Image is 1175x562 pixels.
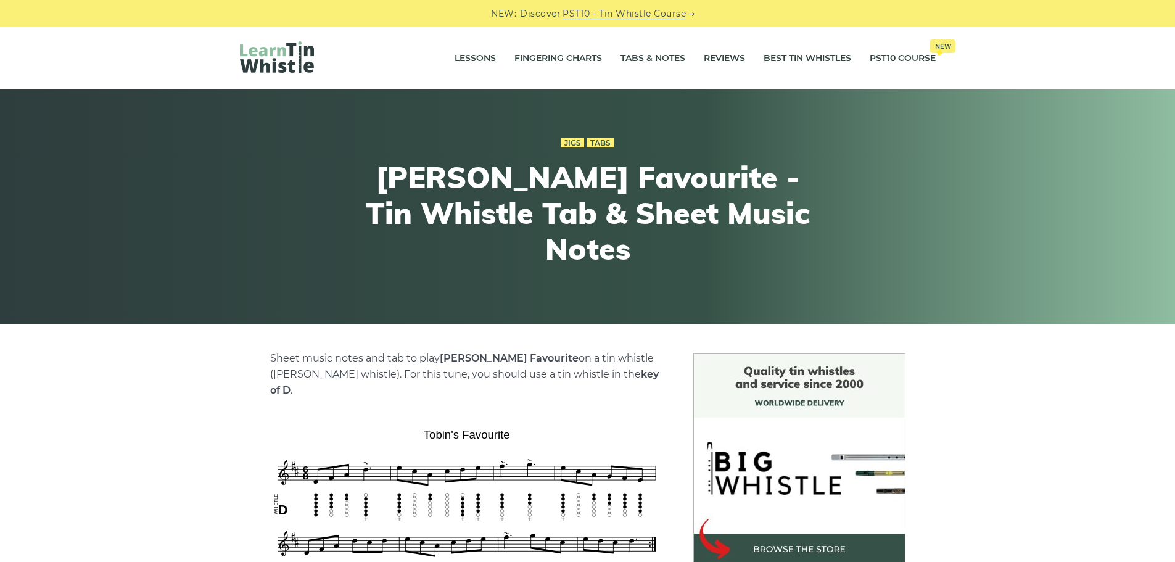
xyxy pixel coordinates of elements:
span: New [930,39,955,53]
a: Tabs [587,138,614,148]
a: Lessons [455,43,496,74]
a: Tabs & Notes [620,43,685,74]
a: Fingering Charts [514,43,602,74]
h1: [PERSON_NAME] Favourite - Tin Whistle Tab & Sheet Music Notes [361,160,815,267]
a: PST10 CourseNew [870,43,936,74]
a: Reviews [704,43,745,74]
strong: key of D [270,368,659,396]
p: Sheet music notes and tab to play on a tin whistle ([PERSON_NAME] whistle). For this tune, you sh... [270,350,664,399]
strong: [PERSON_NAME] Favourite [440,352,579,364]
img: LearnTinWhistle.com [240,41,314,73]
a: Jigs [561,138,584,148]
a: Best Tin Whistles [764,43,851,74]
